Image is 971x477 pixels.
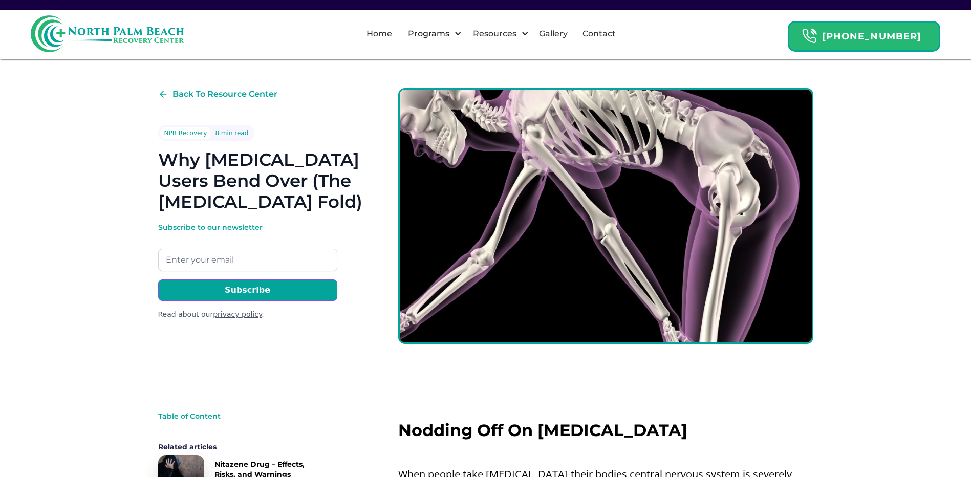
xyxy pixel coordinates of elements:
[576,17,622,50] a: Contact
[405,28,452,40] div: Programs
[158,442,322,452] div: Related articles
[360,17,398,50] a: Home
[160,127,211,139] a: NPB Recovery
[158,222,337,320] form: Email Form
[398,421,813,440] h2: Nodding Off On [MEDICAL_DATA]
[399,17,464,50] div: Programs
[213,310,262,318] a: privacy policy
[158,309,337,320] div: Read about our .
[788,16,940,52] a: Header Calendar Icons[PHONE_NUMBER]
[158,149,365,212] h1: Why [MEDICAL_DATA] Users Bend Over (The [MEDICAL_DATA] Fold)
[215,128,248,138] div: 8 min read
[158,249,337,271] input: Enter your email
[533,17,574,50] a: Gallery
[470,28,519,40] div: Resources
[398,445,813,461] p: ‍
[802,28,817,44] img: Header Calendar Icons
[158,411,322,421] div: Table of Content
[158,222,337,232] div: Subscribe to our newsletter
[172,88,277,100] div: Back To Resource Center
[822,31,921,42] strong: [PHONE_NUMBER]
[158,279,337,301] input: Subscribe
[158,88,277,100] a: Back To Resource Center
[464,17,531,50] div: Resources
[164,128,207,138] div: NPB Recovery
